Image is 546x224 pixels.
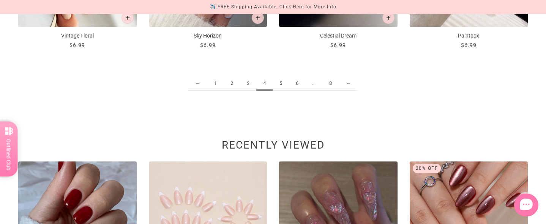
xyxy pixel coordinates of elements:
a: 5 [273,77,289,91]
a: 6 [289,77,305,91]
span: ... [305,77,322,91]
a: 1 [207,77,224,91]
span: $6.99 [461,42,477,48]
div: ✈️ FREE Shipping Available. Click Here for More Info [210,3,336,11]
span: $6.99 [200,42,216,48]
a: 3 [240,77,256,91]
h2: Recently viewed [18,143,528,151]
span: 4 [256,77,273,91]
p: Sky Horizon [149,32,267,40]
button: Add to cart [382,12,395,24]
a: → [339,77,358,91]
span: $6.99 [330,42,346,48]
a: 8 [322,77,339,91]
button: Add to cart [252,12,264,24]
div: 20% Off [413,164,441,173]
p: Celestial Dream [279,32,398,40]
button: Add to cart [122,12,134,24]
a: ← [188,77,207,91]
span: $6.99 [69,42,85,48]
p: Paintbox [410,32,528,40]
p: Vintage Floral [18,32,137,40]
a: 2 [224,77,240,91]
